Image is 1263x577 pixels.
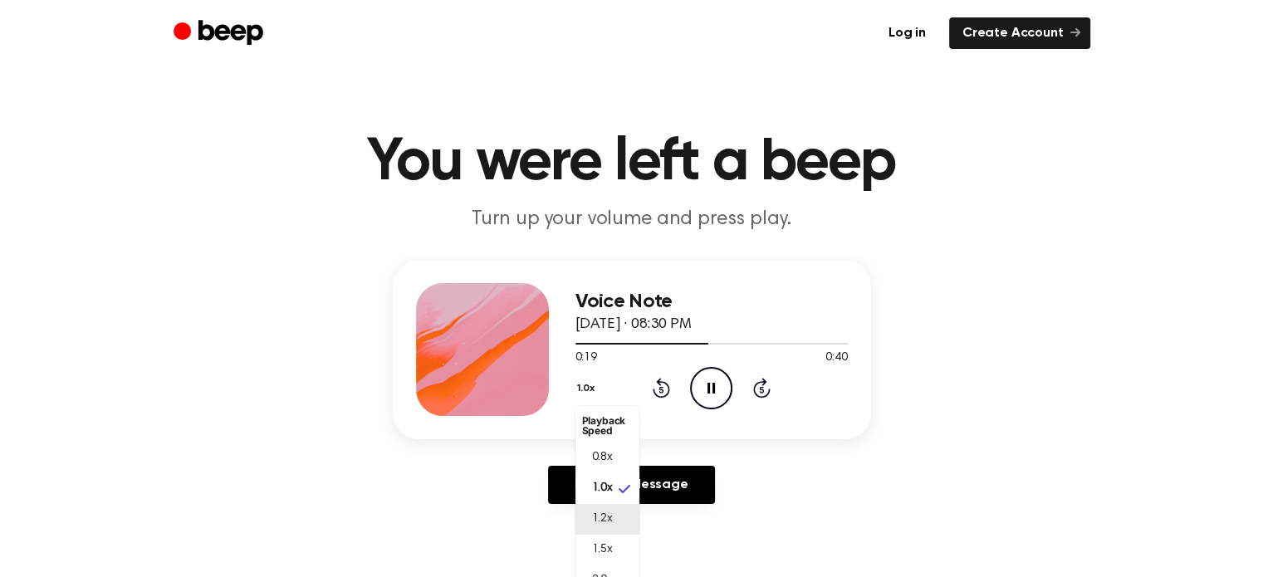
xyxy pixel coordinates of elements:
a: Beep [174,17,267,50]
button: 1.0x [575,374,601,403]
h3: Voice Note [575,291,848,313]
span: [DATE] · 08:30 PM [575,317,692,332]
span: 0:40 [825,350,847,367]
h1: You were left a beep [207,133,1057,193]
span: 1.0x [592,480,613,497]
a: Create Account [949,17,1090,49]
span: 0.8x [592,449,613,467]
li: Playback Speed [575,409,639,443]
span: 0:19 [575,350,597,367]
a: Log in [875,17,939,49]
span: 1.5x [592,541,613,559]
a: Reply to Message [548,466,714,504]
p: Turn up your volume and press play. [313,206,951,233]
span: 1.2x [592,511,613,528]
